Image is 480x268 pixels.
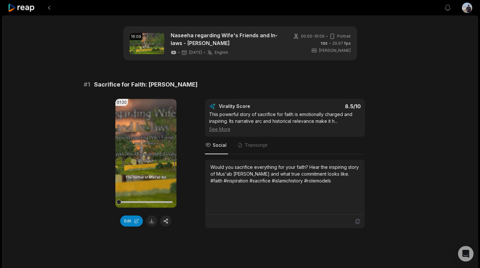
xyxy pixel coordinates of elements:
div: Open Intercom Messenger [458,246,474,262]
span: 29.97 [332,41,351,46]
nav: Tabs [205,137,365,154]
div: This powerful story of sacrifice for faith is emotionally charged and inspiring. Its narrative ar... [209,111,361,133]
span: [DATE] [189,50,202,55]
div: See More [209,126,361,133]
span: Sacrifice for Faith: [PERSON_NAME] [94,80,197,89]
span: English [215,50,228,55]
span: fps [344,41,351,46]
div: Would you sacrifice everything for your faith? Hear the inspiring story of Mus'ab [PERSON_NAME] a... [210,164,359,184]
span: Transcript [245,142,268,148]
button: Edit [120,216,143,227]
span: 00:00 - 16:09 [301,33,325,39]
video: Your browser does not support mp4 format. [115,99,176,208]
span: Social [213,142,227,148]
span: [PERSON_NAME] [319,48,351,53]
div: 8.5 /10 [291,103,361,110]
a: Naseeha regarding Wife's Friends and In-laws - [PERSON_NAME] [171,31,282,47]
span: Portrait [337,33,351,39]
div: Virality Score [219,103,288,110]
span: # 1 [84,80,90,89]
